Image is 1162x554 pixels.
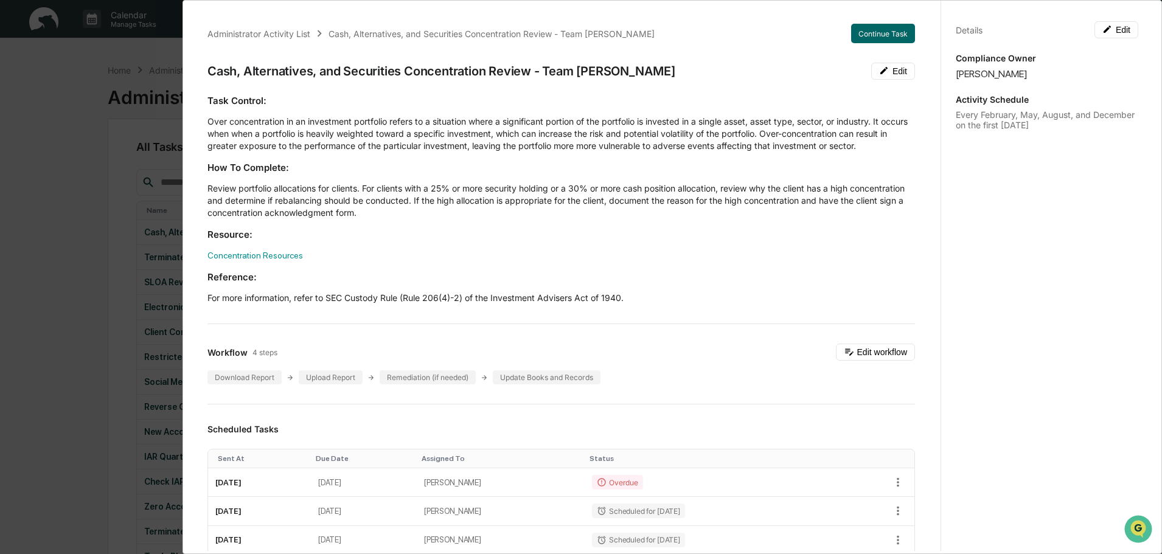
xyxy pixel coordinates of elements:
[88,154,98,164] div: 🗄️
[207,424,915,434] h3: Scheduled Tasks
[1123,514,1156,547] iframe: Open customer support
[207,251,303,260] a: Concentration Resources
[86,206,147,215] a: Powered byPylon
[207,162,289,173] strong: How To Complete:
[417,468,585,497] td: [PERSON_NAME]
[592,504,684,518] div: Scheduled for [DATE]
[592,533,684,547] div: Scheduled for [DATE]
[956,25,983,35] div: Details
[12,178,22,187] div: 🔎
[207,370,282,384] div: Download Report
[590,454,832,463] div: Toggle SortBy
[207,29,310,39] div: Administrator Activity List
[12,154,22,164] div: 🖐️
[121,206,147,215] span: Pylon
[100,153,151,165] span: Attestations
[417,497,585,525] td: [PERSON_NAME]
[41,105,154,115] div: We're available if you need us!
[12,93,34,115] img: 1746055101610-c473b297-6a78-478c-a979-82029cc54cd1
[871,63,915,80] button: Edit
[7,148,83,170] a: 🖐️Preclearance
[7,171,82,193] a: 🔎Data Lookup
[32,55,201,68] input: Clear
[1094,21,1138,38] button: Edit
[24,176,77,189] span: Data Lookup
[207,182,915,219] p: Review portfolio allocations for clients. For clients with a 25% or more security holding or a 30...
[208,497,311,525] td: [DATE]
[41,93,200,105] div: Start new chat
[329,29,655,39] div: Cash, Alternatives, and Securities Concentration Review - Team [PERSON_NAME]
[836,344,915,361] button: Edit workflow
[12,26,221,45] p: How can we help?
[207,116,915,152] p: Over concentration in an investment portfolio refers to a situation where a significant portion o...
[252,348,277,357] span: 4 steps
[207,292,915,304] p: For more information, refer to SEC Custody Rule (Rule 206(4)-2) of the Investment Advisers Act of...
[956,68,1138,80] div: [PERSON_NAME]
[592,475,642,490] div: Overdue
[24,153,78,165] span: Preclearance
[218,454,306,463] div: Toggle SortBy
[207,347,248,358] span: Workflow
[207,271,257,283] strong: Reference:
[207,64,675,78] div: Cash, Alternatives, and Securities Concentration Review - Team [PERSON_NAME]
[493,370,600,384] div: Update Books and Records
[956,53,1138,63] p: Compliance Owner
[207,229,252,240] strong: Resource:
[311,468,417,497] td: [DATE]
[207,95,266,106] strong: Task Control:
[851,24,915,43] button: Continue Task
[956,94,1138,105] p: Activity Schedule
[311,497,417,525] td: [DATE]
[207,97,221,111] button: Start new chat
[316,454,412,463] div: Toggle SortBy
[956,109,1138,130] div: Every February, May, August, and December on the first [DATE]
[83,148,156,170] a: 🗄️Attestations
[380,370,476,384] div: Remediation (if needed)
[208,468,311,497] td: [DATE]
[422,454,580,463] div: Toggle SortBy
[299,370,363,384] div: Upload Report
